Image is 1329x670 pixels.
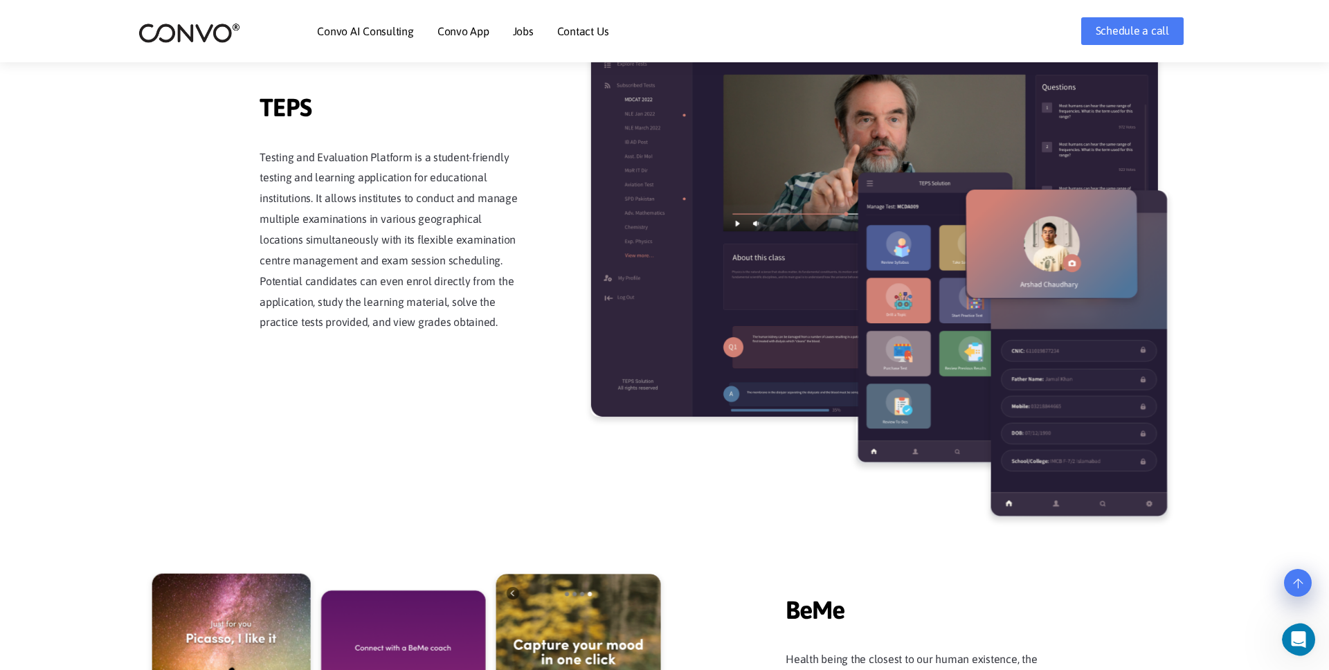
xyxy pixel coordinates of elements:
iframe: Intercom live chat [1282,623,1325,656]
p: Testing and Evaluation Platform is a student-friendly testing and learning application for educat... [260,147,523,334]
a: Convo App [437,26,489,37]
a: Convo AI Consulting [317,26,413,37]
span: TEPS [260,93,523,126]
a: Schedule a call [1081,17,1184,45]
span: BeMe [786,574,1049,628]
img: logo_2.png [138,22,240,44]
a: Jobs [513,26,534,37]
a: Contact Us [557,26,609,37]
